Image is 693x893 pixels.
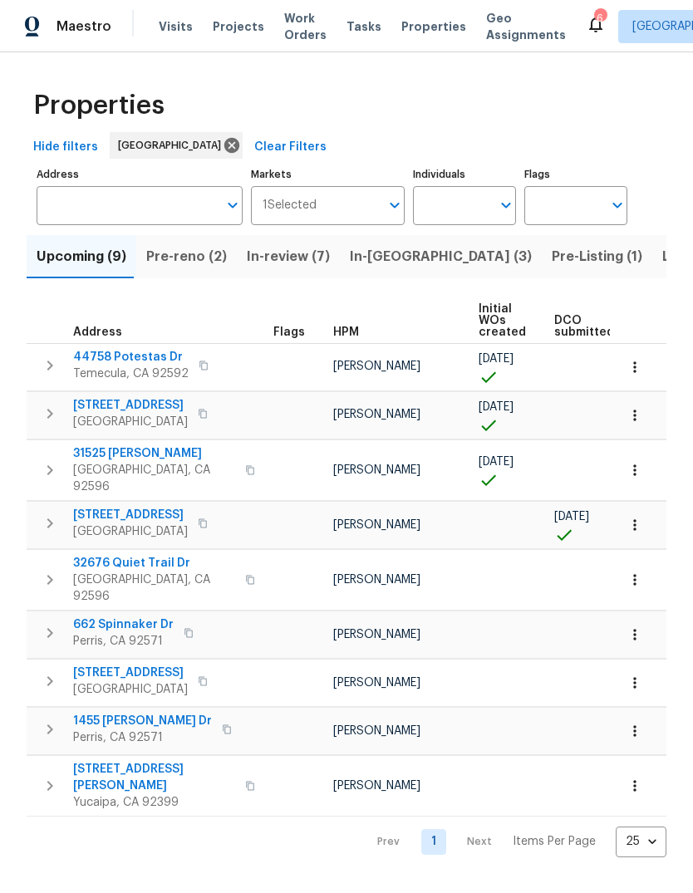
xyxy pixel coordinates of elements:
[479,401,514,413] span: [DATE]
[159,18,193,35] span: Visits
[73,616,174,633] span: 662 Spinnaker Dr
[57,18,111,35] span: Maestro
[73,761,235,794] span: [STREET_ADDRESS][PERSON_NAME]
[248,132,333,163] button: Clear Filters
[284,10,327,43] span: Work Orders
[413,169,516,179] label: Individuals
[333,519,420,531] span: [PERSON_NAME]
[594,10,606,27] div: 6
[554,511,589,523] span: [DATE]
[73,572,235,605] span: [GEOGRAPHIC_DATA], CA 92596
[73,366,189,382] span: Temecula, CA 92592
[479,353,514,365] span: [DATE]
[27,132,105,163] button: Hide filters
[513,833,596,850] p: Items Per Page
[73,523,188,540] span: [GEOGRAPHIC_DATA]
[73,349,189,366] span: 44758 Potestas Dr
[73,713,212,729] span: 1455 [PERSON_NAME] Dr
[346,21,381,32] span: Tasks
[383,194,406,217] button: Open
[273,326,305,338] span: Flags
[110,132,243,159] div: [GEOGRAPHIC_DATA]
[479,456,514,468] span: [DATE]
[118,137,228,154] span: [GEOGRAPHIC_DATA]
[73,681,188,698] span: [GEOGRAPHIC_DATA]
[333,326,359,338] span: HPM
[486,10,566,43] span: Geo Assignments
[221,194,244,217] button: Open
[421,829,446,855] a: Goto page 1
[37,169,243,179] label: Address
[479,303,526,338] span: Initial WOs created
[73,633,174,650] span: Perris, CA 92571
[333,677,420,689] span: [PERSON_NAME]
[333,361,420,372] span: [PERSON_NAME]
[401,18,466,35] span: Properties
[33,137,98,158] span: Hide filters
[73,794,235,811] span: Yucaipa, CA 92399
[73,507,188,523] span: [STREET_ADDRESS]
[251,169,405,179] label: Markets
[33,97,165,114] span: Properties
[37,245,126,268] span: Upcoming (9)
[333,409,420,420] span: [PERSON_NAME]
[333,780,420,792] span: [PERSON_NAME]
[73,555,235,572] span: 32676 Quiet Trail Dr
[333,574,420,586] span: [PERSON_NAME]
[73,462,235,495] span: [GEOGRAPHIC_DATA], CA 92596
[333,725,420,737] span: [PERSON_NAME]
[524,169,627,179] label: Flags
[146,245,227,268] span: Pre-reno (2)
[213,18,264,35] span: Projects
[263,199,317,213] span: 1 Selected
[73,729,212,746] span: Perris, CA 92571
[350,245,532,268] span: In-[GEOGRAPHIC_DATA] (3)
[333,629,420,640] span: [PERSON_NAME]
[254,137,327,158] span: Clear Filters
[73,397,188,414] span: [STREET_ADDRESS]
[554,315,614,338] span: DCO submitted
[494,194,518,217] button: Open
[73,326,122,338] span: Address
[247,245,330,268] span: In-review (7)
[333,464,420,476] span: [PERSON_NAME]
[606,194,629,217] button: Open
[361,827,666,857] nav: Pagination Navigation
[73,665,188,681] span: [STREET_ADDRESS]
[616,820,666,863] div: 25
[73,445,235,462] span: 31525 [PERSON_NAME]
[73,414,188,430] span: [GEOGRAPHIC_DATA]
[552,245,642,268] span: Pre-Listing (1)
